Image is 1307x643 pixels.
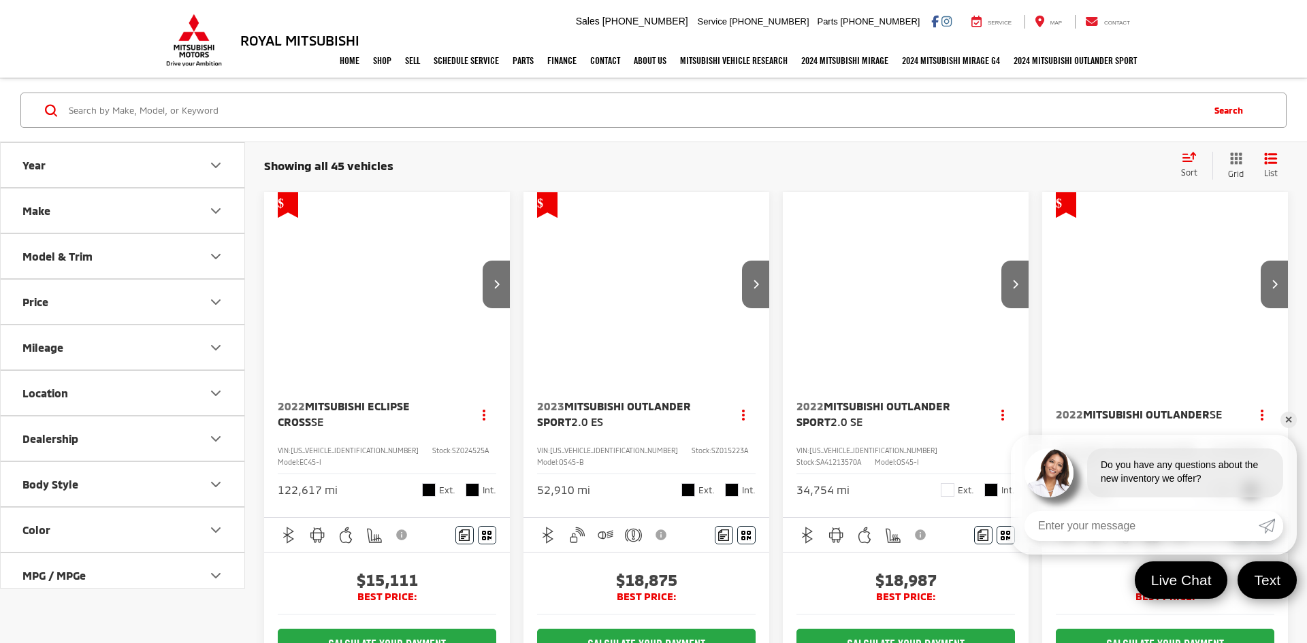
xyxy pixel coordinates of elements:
[568,527,585,544] img: Keyless Entry
[278,458,300,466] span: Model:
[208,567,224,584] div: MPG / MPGe
[22,569,86,582] div: MPG / MPGe
[698,484,715,497] span: Ext.
[483,261,510,308] button: Next image
[537,192,558,218] span: Get Price Drop Alert
[240,33,359,48] h3: Royal Mitsubishi
[1050,20,1062,26] span: Map
[840,16,920,27] span: [PHONE_NUMBER]
[742,409,745,420] span: dropdown dots
[432,446,452,455] span: Stock:
[506,44,540,78] a: Parts: Opens in a new tab
[163,14,225,67] img: Mitsubishi
[537,446,550,455] span: VIN:
[796,570,1015,590] span: $18,987
[875,458,897,466] span: Model:
[737,526,756,544] button: Window Sticker
[1254,152,1288,180] button: List View
[1024,448,1074,497] img: Agent profile photo
[1007,44,1144,78] a: 2024 Mitsubishi Outlander SPORT
[278,399,459,429] a: 2022Mitsubishi Eclipse CrossSE
[537,458,559,466] span: Model:
[466,483,479,497] span: Black
[208,203,224,219] div: Make
[897,458,919,466] span: OS45-I
[1,188,246,233] button: MakeMake
[988,20,1012,26] span: Service
[1001,484,1015,497] span: Int.
[796,399,824,412] span: 2022
[264,159,393,172] span: Showing all 45 vehicles
[698,16,727,27] span: Service
[427,44,506,78] a: Schedule Service: Opens in a new tab
[333,44,366,78] a: Home
[22,295,48,308] div: Price
[208,340,224,356] div: Mileage
[22,204,50,217] div: Make
[884,527,901,544] img: Heated Seats
[452,446,489,455] span: SZ024525A
[1261,409,1263,420] span: dropdown dots
[22,250,93,263] div: Model & Trim
[208,248,224,265] div: Model & Trim
[398,44,427,78] a: Sell
[1056,192,1076,218] span: Get Price Drop Alert
[537,399,691,427] span: Mitsubishi Outlander Sport
[1075,15,1140,29] a: Contact
[1,143,246,187] button: YearYear
[931,16,939,27] a: Facebook: Click to visit our Facebook page
[794,44,895,78] a: 2024 Mitsubishi Mirage
[559,458,583,466] span: OS45-B
[67,94,1201,127] input: Search by Make, Model, or Keyword
[1210,408,1222,421] span: SE
[338,527,355,544] img: Apple CarPlay
[909,521,933,549] button: View Disclaimer
[741,529,751,540] i: Window Sticker
[1228,168,1244,180] span: Grid
[1024,15,1072,29] a: Map
[625,527,642,544] img: Emergency Brake Assist
[1,462,246,506] button: Body StyleBody Style
[291,446,419,455] span: [US_VEHICLE_IDENTIFICATION_NUMBER]
[278,192,298,218] span: Get Price Drop Alert
[1144,571,1219,589] span: Live Chat
[540,527,557,544] img: Bluetooth®
[1,416,246,461] button: DealershipDealership
[537,399,564,412] span: 2023
[22,478,78,491] div: Body Style
[22,159,46,171] div: Year
[1174,152,1212,179] button: Select sort value
[1261,261,1288,308] button: Next image
[1,508,246,552] button: ColorColor
[1001,529,1010,540] i: Window Sticker
[300,458,321,466] span: EC45-I
[1056,408,1083,421] span: 2022
[550,446,678,455] span: [US_VEHICLE_IDENTIFICATION_NUMBER]
[1056,407,1237,422] a: 2022Mitsubishi OutlanderSE
[796,458,816,466] span: Stock:
[22,523,50,536] div: Color
[1264,167,1278,179] span: List
[537,570,756,590] span: $18,875
[537,399,718,429] a: 2023Mitsubishi Outlander Sport2.0 ES
[796,399,978,429] a: 2022Mitsubishi Outlander Sport2.0 SE
[537,590,756,604] span: BEST PRICE:
[22,386,68,399] div: Location
[978,529,988,541] img: Comments
[742,261,769,308] button: Next image
[208,157,224,174] div: Year
[1104,20,1130,26] span: Contact
[597,527,614,544] img: Automatic High Beams
[796,590,1015,604] span: BEST PRICE:
[1,371,246,415] button: LocationLocation
[483,484,496,497] span: Int.
[681,483,695,497] span: Labrador Black Pearl
[997,526,1015,544] button: Window Sticker
[1,553,246,597] button: MPG / MPGeMPG / MPGe
[576,16,600,27] span: Sales
[208,385,224,401] div: Location
[1181,167,1197,177] span: Sort
[309,527,326,544] img: Android Auto
[540,44,583,78] a: Finance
